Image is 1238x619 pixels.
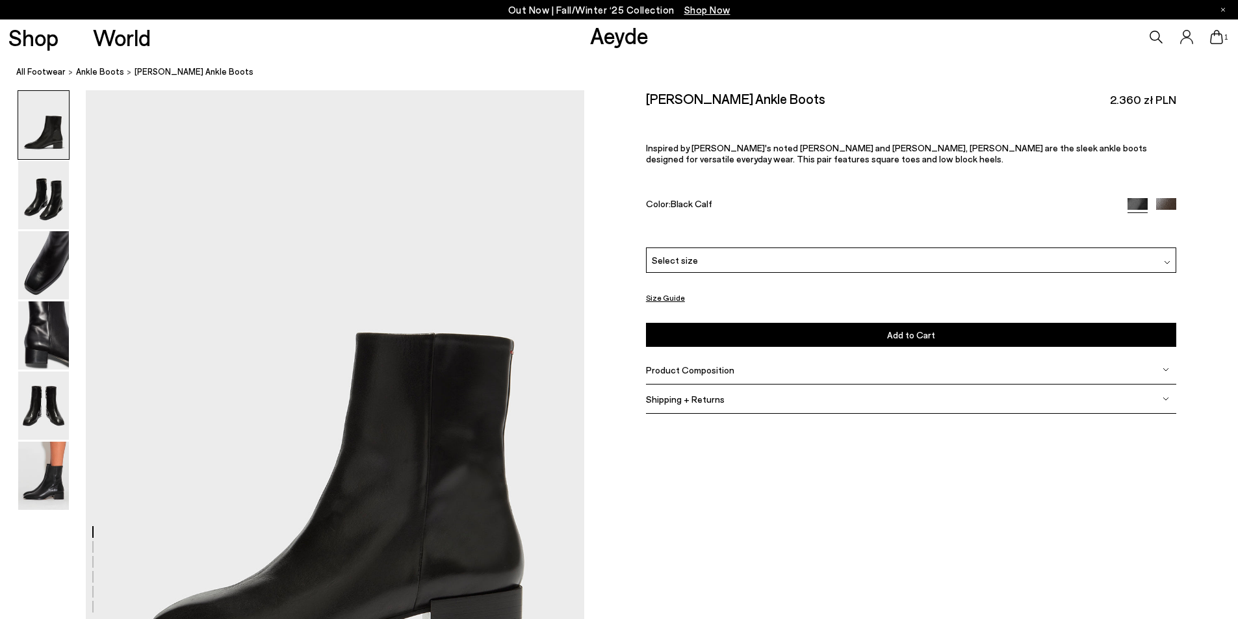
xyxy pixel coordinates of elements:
a: All Footwear [16,65,66,79]
img: Lee Leather Ankle Boots - Image 4 [18,301,69,370]
span: 2.360 zł PLN [1110,92,1176,108]
h2: [PERSON_NAME] Ankle Boots [646,90,825,107]
a: World [93,26,151,49]
span: Add to Cart [887,329,935,340]
span: [PERSON_NAME] Ankle Boots [135,65,253,79]
img: Lee Leather Ankle Boots - Image 6 [18,442,69,510]
span: Product Composition [646,364,734,375]
img: Lee Leather Ankle Boots - Image 1 [18,91,69,159]
a: 1 [1210,30,1223,44]
span: ankle boots [76,66,124,77]
a: ankle boots [76,65,124,79]
img: svg%3E [1163,396,1169,402]
nav: breadcrumb [16,55,1238,90]
span: 1 [1223,34,1230,41]
span: Navigate to /collections/new-in [684,4,730,16]
img: Lee Leather Ankle Boots - Image 2 [18,161,69,229]
img: Lee Leather Ankle Boots - Image 5 [18,372,69,440]
img: svg%3E [1164,259,1170,266]
a: Aeyde [590,21,649,49]
div: Color: [646,198,1110,213]
p: Out Now | Fall/Winter ‘25 Collection [508,2,730,18]
span: Black Calf [671,198,712,209]
span: Select size [652,253,698,267]
a: Shop [8,26,58,49]
button: Size Guide [646,290,685,306]
img: Lee Leather Ankle Boots - Image 3 [18,231,69,299]
span: Shipping + Returns [646,394,725,405]
button: Add to Cart [646,323,1176,347]
img: svg%3E [1163,366,1169,373]
span: Inspired by [PERSON_NAME]'s noted [PERSON_NAME] and [PERSON_NAME], [PERSON_NAME] are the sleek an... [646,142,1147,164]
